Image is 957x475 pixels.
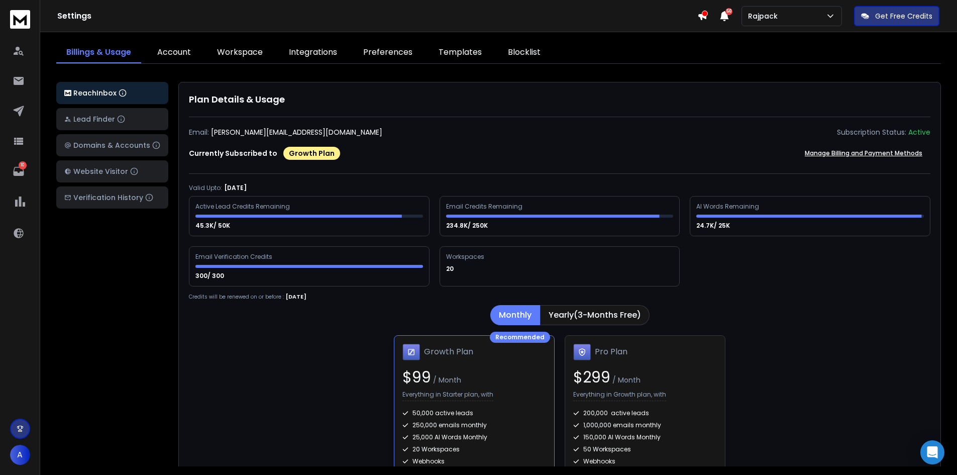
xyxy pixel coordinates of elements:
p: 300/ 300 [195,272,226,280]
a: Workspace [207,42,273,63]
h1: Pro Plan [595,346,627,358]
h1: Settings [57,10,697,22]
img: Pro Plan icon [573,344,591,361]
div: Webhooks [573,457,717,465]
div: Workspaces [446,253,486,261]
a: Integrations [279,42,347,63]
img: logo [10,10,30,29]
button: A [10,445,30,465]
a: 10 [9,161,29,181]
div: 1,000,000 emails monthly [573,421,717,429]
div: Email Verification Credits [195,253,274,261]
p: [PERSON_NAME][EMAIL_ADDRESS][DOMAIN_NAME] [211,127,382,137]
div: Open Intercom Messenger [920,440,944,464]
div: 50 Workspaces [573,445,717,453]
h1: Plan Details & Usage [189,92,930,107]
a: Account [147,42,201,63]
button: Yearly(3-Months Free) [540,305,650,325]
button: Manage Billing and Payment Methods [797,143,930,163]
button: Lead Finder [56,108,168,130]
p: Valid Upto: [189,184,222,192]
img: logo [64,90,71,97]
button: Domains & Accounts [56,134,168,156]
span: / Month [431,375,461,385]
p: Get Free Credits [875,11,932,21]
p: 45.3K/ 50K [195,222,232,230]
a: Billings & Usage [56,42,141,63]
span: $ 99 [402,366,431,388]
div: 25,000 AI Words Monthly [402,433,546,441]
p: Email: [189,127,209,137]
div: Active Lead Credits Remaining [195,203,291,211]
p: Subscription Status: [837,127,906,137]
div: Recommended [490,332,550,343]
button: Get Free Credits [854,6,939,26]
p: Rajpack [748,11,782,21]
img: Growth Plan icon [402,344,420,361]
div: Email Credits Remaining [446,203,524,211]
p: Everything in Starter plan, with [402,391,493,401]
button: Monthly [490,305,540,325]
div: 150,000 AI Words Monthly [573,433,717,441]
button: Website Visitor [56,160,168,182]
p: Manage Billing and Payment Methods [805,149,922,157]
a: Blocklist [498,42,551,63]
p: 24.7K/ 25K [696,222,731,230]
h1: Growth Plan [424,346,473,358]
p: 10 [19,161,27,169]
div: Growth Plan [283,147,340,160]
p: [DATE] [286,293,306,301]
div: 20 Workspaces [402,445,546,453]
p: Everything in Growth plan, with [573,391,666,401]
p: 20 [446,265,455,273]
div: AI Words Remaining [696,203,761,211]
span: 50 [725,8,732,15]
div: Webhooks [402,457,546,465]
a: Templates [429,42,492,63]
p: 234.8K/ 250K [446,222,489,230]
p: [DATE] [224,184,247,192]
p: Credits will be renewed on or before : [189,293,284,301]
div: 50,000 active leads [402,409,546,417]
span: / Month [610,375,641,385]
a: Preferences [353,42,422,63]
div: Active [908,127,930,137]
div: 200,000 active leads [573,409,717,417]
p: Currently Subscribed to [189,148,277,158]
span: $ 299 [573,366,610,388]
div: 250,000 emails monthly [402,421,546,429]
button: Verification History [56,186,168,209]
button: ReachInbox [56,82,168,104]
